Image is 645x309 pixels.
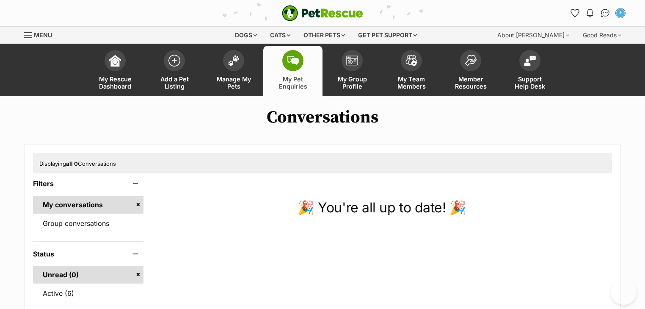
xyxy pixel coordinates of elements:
[322,46,382,96] a: My Group Profile
[215,75,253,90] span: Manage My Pets
[263,46,322,96] a: My Pet Enquiries
[587,9,593,17] img: notifications-46538b983faf8c2785f20acdc204bb7945ddae34d4c08c2a6579f10ce5e182be.svg
[85,46,145,96] a: My Rescue Dashboard
[155,75,193,90] span: Add a Pet Listing
[33,180,143,187] header: Filters
[282,5,363,21] img: logo-e224e6f780fb5917bec1dbf3a21bbac754714ae5b6737aabdf751b685950b380.svg
[405,55,417,66] img: team-members-icon-5396bd8760b3fe7c0b43da4ab00e1e3bb1a5d9ba89233759b79545d2d3fc5d0d.svg
[452,75,490,90] span: Member Resources
[577,27,627,44] div: Good Reads
[229,27,263,44] div: Dogs
[204,46,263,96] a: Manage My Pets
[66,160,78,167] strong: all 0
[611,279,637,305] iframe: Help Scout Beacon - Open
[583,6,597,20] button: Notifications
[33,250,143,258] header: Status
[109,55,121,67] img: dashboard-icon-eb2f2d2d3e046f16d808141f083e7271f6b2e854fb5c12c21221c1fb7104beca.svg
[33,266,143,284] a: Unread (0)
[33,196,143,214] a: My conversations
[598,6,612,20] a: Conversations
[382,46,441,96] a: My Team Members
[96,75,134,90] span: My Rescue Dashboard
[34,31,52,39] span: Menu
[145,46,204,96] a: Add a Pet Listing
[491,27,575,44] div: About [PERSON_NAME]
[298,27,351,44] div: Other pets
[441,46,500,96] a: Member Resources
[33,214,143,232] a: Group conversations
[614,6,627,20] button: My account
[333,75,371,90] span: My Group Profile
[616,9,625,17] img: Daniel Lewis profile pic
[287,56,299,65] img: pet-enquiries-icon-7e3ad2cf08bfb03b45e93fb7055b45f3efa6380592205ae92323e6603595dc1f.svg
[264,27,296,44] div: Cats
[39,160,116,167] span: Displaying Conversations
[168,55,180,67] img: add-pet-listing-icon-0afa8454b4691262ce3f59096e99ab1cd57d4a30225e0717b998d2c9b9846f56.svg
[392,75,430,90] span: My Team Members
[33,284,143,302] a: Active (6)
[346,56,358,66] img: group-profile-icon-3fa3cf56718a62981997c0bc7e787c4b2cf8bcc04b72c1350f741eb67cf2f40e.svg
[568,6,582,20] a: Favourites
[524,56,536,66] img: help-desk-icon-fdf02630f3aa405de69fd3d07c3f3aa587a6932b1a1747fa1d2bba05be0121f9.svg
[601,9,610,17] img: chat-41dd97257d64d25036548639549fe6c8038ab92f7586957e7f3b1b290dea8141.svg
[352,27,423,44] div: Get pet support
[500,46,560,96] a: Support Help Desk
[465,55,477,66] img: member-resources-icon-8e73f808a243e03378d46382f2149f9095a855e16c252ad45f914b54edf8863c.svg
[228,55,240,66] img: manage-my-pets-icon-02211641906a0b7f246fdf0571729dbe1e7629f14944591b6c1af311fb30b64b.svg
[274,75,312,90] span: My Pet Enquiries
[152,198,612,218] p: 🎉 You're all up to date! 🎉
[568,6,627,20] ul: Account quick links
[282,5,363,21] a: PetRescue
[511,75,549,90] span: Support Help Desk
[24,27,58,42] a: Menu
